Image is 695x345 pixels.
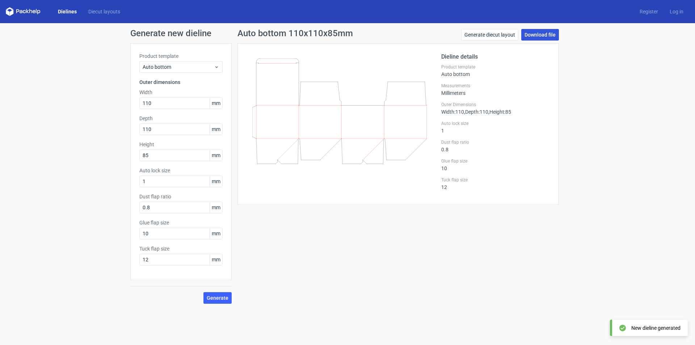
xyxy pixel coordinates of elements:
[139,141,223,148] label: Height
[139,79,223,86] h3: Outer dimensions
[441,102,550,108] label: Outer Dimensions
[441,52,550,61] h2: Dieline details
[52,8,83,15] a: Dielines
[207,295,228,300] span: Generate
[210,98,222,109] span: mm
[441,83,550,96] div: Millimeters
[441,139,550,145] label: Dust flap ratio
[139,115,223,122] label: Depth
[664,8,689,15] a: Log in
[461,29,518,41] a: Generate diecut layout
[139,219,223,226] label: Glue flap size
[521,29,559,41] a: Download file
[210,176,222,187] span: mm
[441,109,464,115] span: Width : 110
[634,8,664,15] a: Register
[210,150,222,161] span: mm
[203,292,232,304] button: Generate
[139,193,223,200] label: Dust flap ratio
[139,52,223,60] label: Product template
[210,124,222,135] span: mm
[441,139,550,152] div: 0.8
[237,29,353,38] h1: Auto bottom 110x110x85mm
[441,121,550,126] label: Auto lock size
[210,254,222,265] span: mm
[441,121,550,134] div: 1
[441,158,550,171] div: 10
[441,83,550,89] label: Measurements
[441,64,550,77] div: Auto bottom
[441,177,550,183] label: Tuck flap size
[143,63,214,71] span: Auto bottom
[210,202,222,213] span: mm
[488,109,511,115] span: , Height : 85
[139,89,223,96] label: Width
[210,228,222,239] span: mm
[441,64,550,70] label: Product template
[130,29,565,38] h1: Generate new dieline
[441,158,550,164] label: Glue flap size
[139,245,223,252] label: Tuck flap size
[631,324,681,332] div: New dieline generated
[139,167,223,174] label: Auto lock size
[83,8,126,15] a: Diecut layouts
[441,177,550,190] div: 12
[464,109,488,115] span: , Depth : 110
